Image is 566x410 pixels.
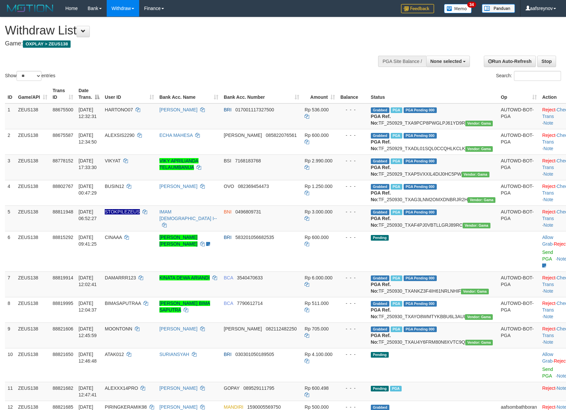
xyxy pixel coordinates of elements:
a: Reject [542,209,555,214]
span: Marked by aafsreyleap [391,184,402,190]
div: - - - [340,106,366,113]
span: Grabbed [371,107,389,113]
span: Pending [371,235,389,241]
span: Vendor URL: https://trx31.1velocity.biz [463,223,490,228]
span: Vendor URL: https://trx31.1velocity.biz [465,121,493,126]
b: PGA Ref. No: [371,165,391,177]
td: 11 [5,382,16,401]
td: TF_250929_TXA9PCP8PWGLPJ61YD9R [368,103,498,129]
a: [PERSON_NAME] BIMA SAPUTRA [159,301,210,313]
th: Amount: activate to sort column ascending [302,85,338,103]
span: [PERSON_NAME] [224,133,262,138]
b: PGA Ref. No: [371,139,391,151]
span: [DATE] 12:46:48 [79,352,97,364]
button: None selected [426,56,470,67]
td: 5 [5,205,16,231]
span: Grabbed [371,301,389,307]
a: [PERSON_NAME] [159,326,198,331]
span: Copy 030301050189505 to clipboard [235,352,274,357]
td: TF_250929_TXAP5VXXIL4DIJ0HC5PW [368,154,498,180]
span: BCA [224,301,233,306]
select: Showentries [17,71,41,81]
span: [DATE] 12:04:37 [79,301,97,313]
span: BUSIN12 [105,184,124,189]
td: ZEUS138 [16,382,50,401]
td: AUTOWD-BOT-PGA [498,154,539,180]
a: VIKY APRILIANDA TELAUMBANUA [159,158,198,170]
span: Rp 600.000 [305,235,328,240]
span: Rp 1.250.000 [305,184,332,189]
span: PGA Pending [404,301,437,307]
span: [DATE] 09:41:25 [79,235,97,247]
h1: Withdraw List [5,24,371,37]
a: Reject [542,404,555,410]
span: Pending [371,386,389,391]
span: ALEXSIS2290 [105,133,135,138]
span: 88821682 [53,385,73,391]
span: Nama rekening ada tanda titik/strip, harap diedit [105,209,140,214]
th: User ID: activate to sort column ascending [102,85,157,103]
span: [DATE] 12:02:41 [79,275,97,287]
span: 88675500 [53,107,73,112]
th: Balance [338,85,368,103]
td: ZEUS138 [16,348,50,382]
span: Grabbed [371,158,389,164]
td: 9 [5,322,16,348]
b: PGA Ref. No: [371,216,391,228]
div: - - - [340,234,366,241]
div: - - - [340,385,366,391]
img: Button%20Memo.svg [444,4,472,13]
span: OVO [224,184,234,189]
td: 4 [5,180,16,205]
a: [PERSON_NAME] [159,404,198,410]
a: Allow Grab [542,235,553,247]
span: Marked by aafpengsreynich [391,326,402,332]
span: Rp 705.000 [305,326,328,331]
td: 10 [5,348,16,382]
span: 88802767 [53,184,73,189]
th: Bank Acc. Name: activate to sort column ascending [157,85,221,103]
td: 1 [5,103,16,129]
td: ZEUS138 [16,322,50,348]
td: AUTOWD-BOT-PGA [498,271,539,297]
span: GOPAY [224,385,239,391]
span: Rp 600.498 [305,385,328,391]
span: VIKYAT [105,158,120,163]
span: Copy 089529111795 to clipboard [243,385,274,391]
div: - - - [340,325,366,332]
span: BRI [224,235,231,240]
b: PGA Ref. No: [371,307,391,319]
a: Note [543,314,553,319]
span: Marked by aaftrukkakada [391,107,402,113]
a: [PERSON_NAME] [159,385,198,391]
a: Reject [542,158,555,163]
span: Marked by aafpengsreynich [391,133,402,139]
td: TF_250930_TXAU4Y6FRM80N8XVTC9Q [368,322,498,348]
a: [PERSON_NAME] [PERSON_NAME] [159,235,198,247]
a: [PERSON_NAME] [159,107,198,112]
span: BRI [224,107,231,112]
td: TF_250930_TXAF4PJ0VBTLLGRJ89RC [368,205,498,231]
span: [DATE] 00:47:29 [79,184,97,196]
b: PGA Ref. No: [371,282,391,294]
td: ZEUS138 [16,103,50,129]
span: DAMARRR123 [105,275,136,280]
span: [DATE] 12:47:41 [79,385,97,397]
th: ID [5,85,16,103]
a: Send PGA [542,250,553,262]
label: Show entries [5,71,55,81]
span: Grabbed [371,133,389,139]
span: None selected [430,59,462,64]
span: PGA Pending [404,275,437,281]
a: ECHA MAHESA [159,133,193,138]
span: Vendor URL: https://trx31.1velocity.biz [468,197,495,203]
span: 88821685 [53,404,73,410]
td: ZEUS138 [16,180,50,205]
th: Status [368,85,498,103]
span: Copy 085822076561 to clipboard [266,133,297,138]
b: PGA Ref. No: [371,114,391,126]
td: 3 [5,154,16,180]
span: 88821650 [53,352,73,357]
span: Rp 2.990.000 [305,158,332,163]
td: AUTOWD-BOT-PGA [498,103,539,129]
